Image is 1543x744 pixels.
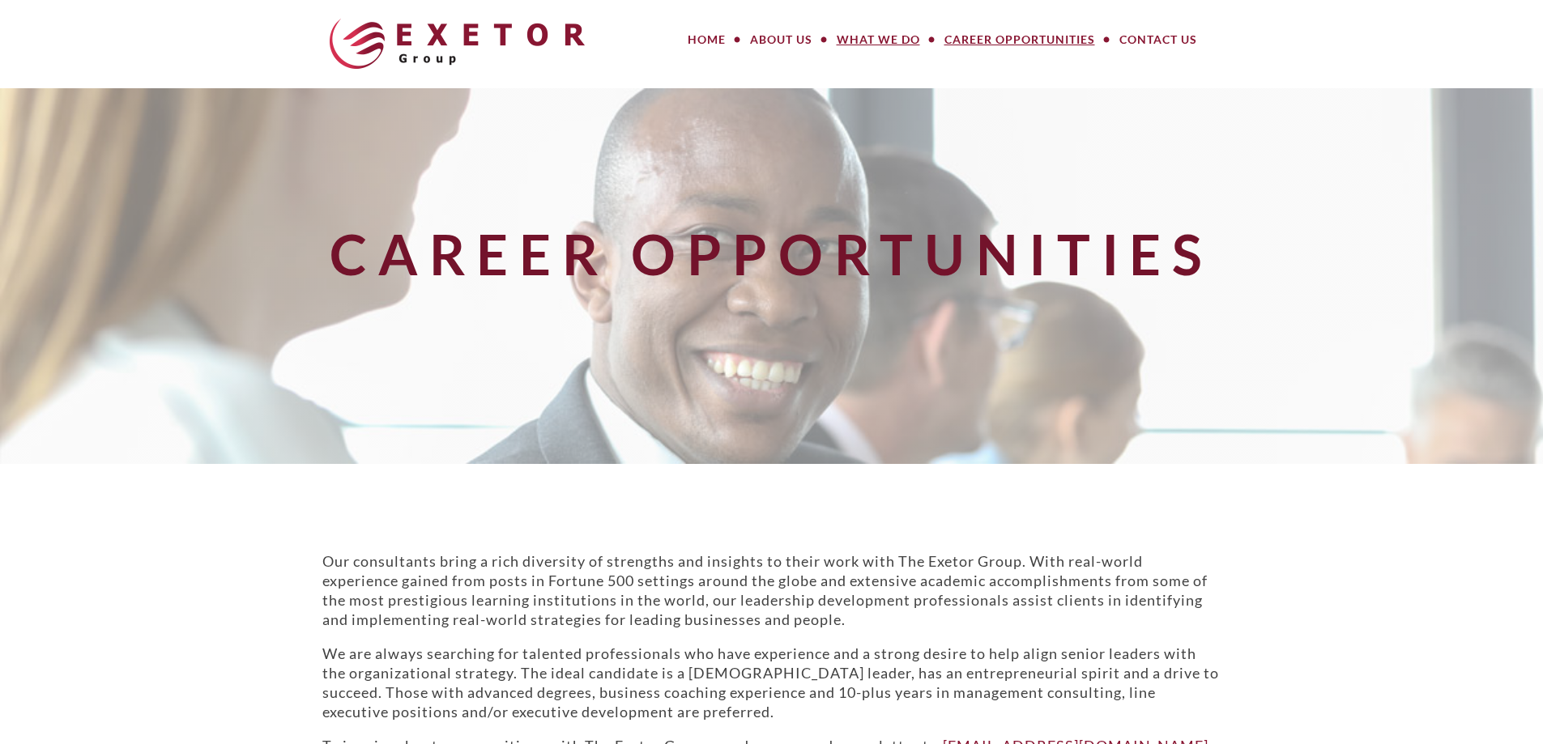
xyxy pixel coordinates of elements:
h1: Career Opportunities [313,223,1231,284]
img: The Exetor Group [330,19,585,69]
p: We are always searching for talented professionals who have experience and a strong desire to hel... [322,644,1221,721]
p: Our consultants bring a rich diversity of strengths and insights to their work with The Exetor Gr... [322,551,1221,629]
a: What We Do [825,23,932,56]
a: Contact Us [1107,23,1209,56]
a: Career Opportunities [932,23,1107,56]
a: Home [676,23,738,56]
a: About Us [738,23,825,56]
